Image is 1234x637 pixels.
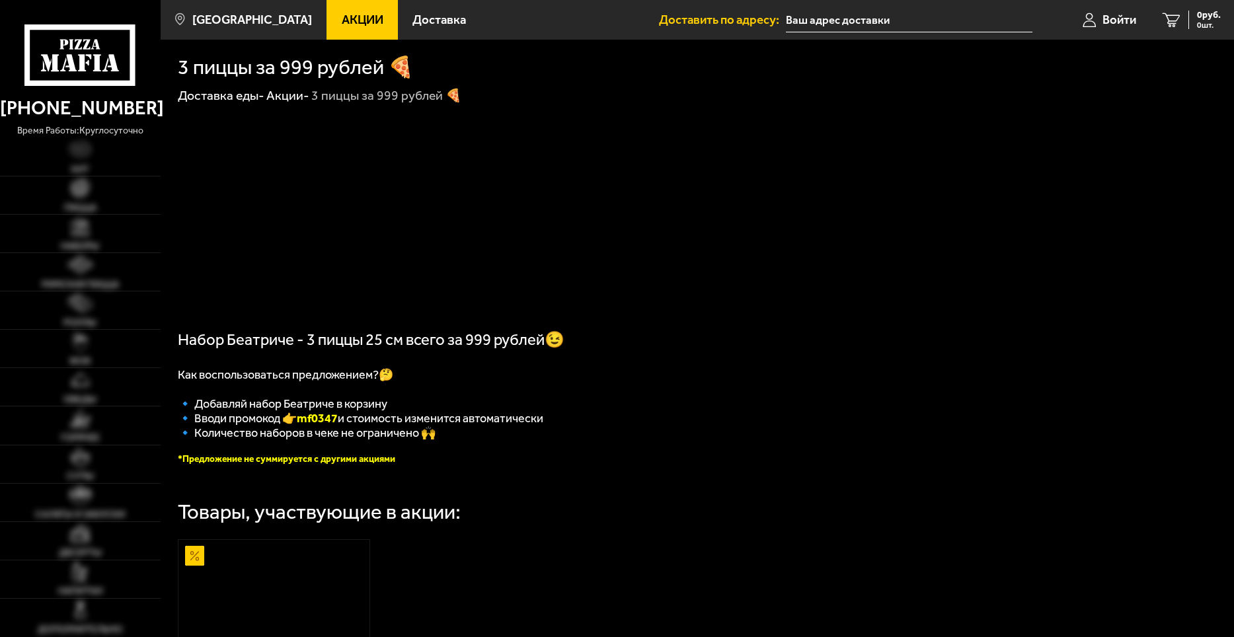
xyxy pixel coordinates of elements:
span: Напитки [58,586,102,595]
b: mf0347 [297,411,338,426]
span: Хит [71,165,89,174]
font: *Предложение не суммируется с другими акциями [178,453,395,465]
a: Акции- [266,88,309,103]
span: Набор Беатриче - 3 пиццы 25 см всего за 999 рублей😉 [178,330,564,349]
span: Доставка [412,14,466,26]
span: 🔹 Добавляй набор Беатриче в корзину [178,396,387,411]
div: Товары, участвующие в акции: [178,502,461,522]
span: Как воспользоваться предложением?🤔 [178,367,393,382]
span: 🔹 Количество наборов в чеке не ограничено 🙌 [178,426,436,440]
span: Войти [1102,14,1136,26]
span: Роллы [63,318,96,327]
a: Доставка еды- [178,88,264,103]
span: WOK [69,356,91,365]
span: 0 шт. [1197,21,1221,29]
span: Наборы [61,241,99,250]
span: Доставить по адресу: [659,14,786,26]
img: Акционный [185,546,204,565]
span: 0 руб. [1197,11,1221,20]
span: Пицца [64,203,96,212]
h1: 3 пиццы за 999 рублей 🍕 [178,57,414,77]
span: Салаты и закуски [35,509,125,519]
span: 🔹 Вводи промокод 👉 и стоимость изменится автоматически [178,411,543,426]
span: Обеды [63,394,96,404]
span: Горячее [61,433,100,442]
span: [GEOGRAPHIC_DATA] [192,14,312,26]
span: Римская пицца [42,280,119,289]
div: 3 пиццы за 999 рублей 🍕 [311,87,461,104]
span: Десерты [59,548,102,557]
input: Ваш адрес доставки [786,8,1032,32]
span: Дополнительно [38,624,122,634]
span: Акции [342,14,383,26]
span: Супы [67,471,94,480]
